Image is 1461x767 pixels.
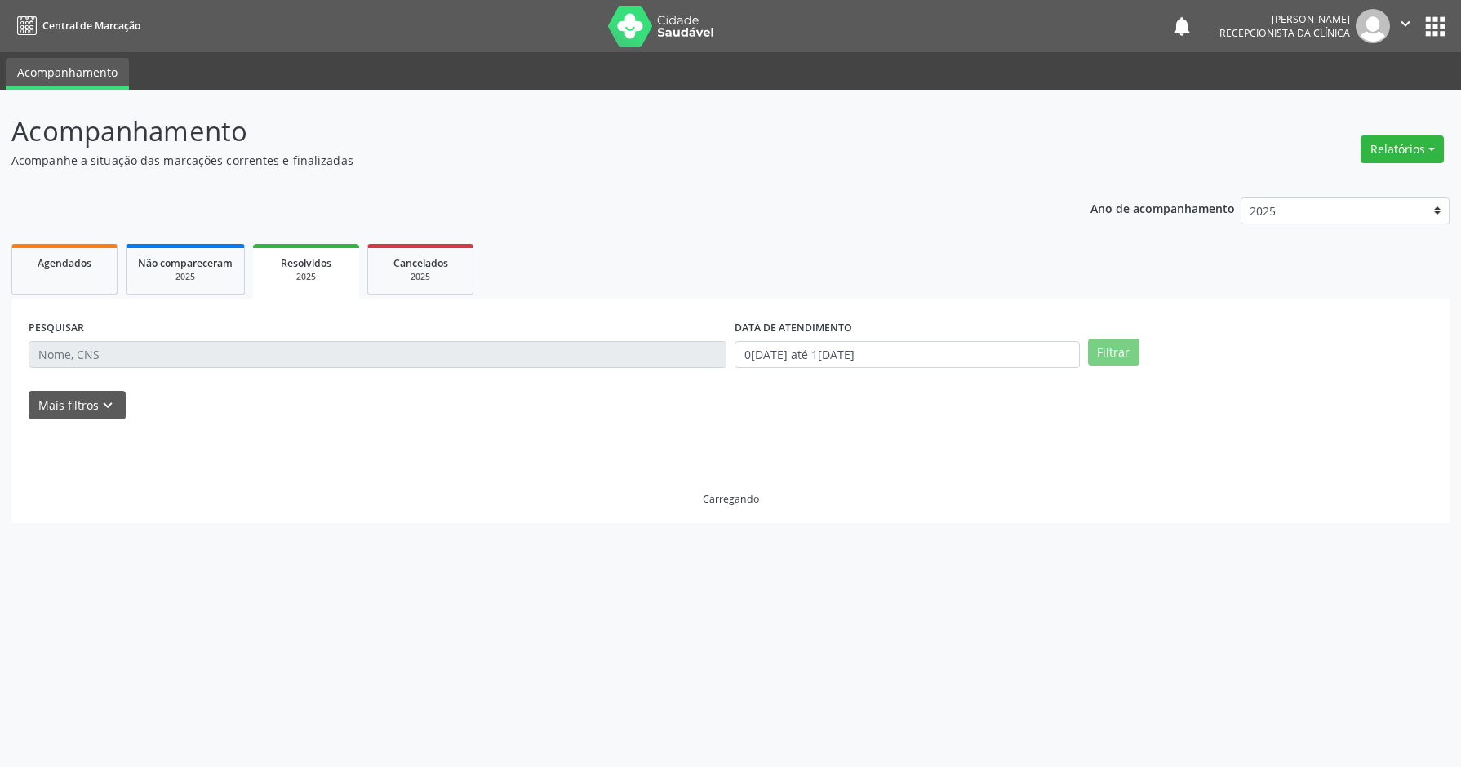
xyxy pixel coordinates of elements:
button: Filtrar [1088,339,1139,366]
span: Central de Marcação [42,19,140,33]
p: Acompanhamento [11,111,1018,152]
a: Central de Marcação [11,12,140,39]
button:  [1390,9,1421,43]
label: PESQUISAR [29,316,84,341]
button: notifications [1170,15,1193,38]
button: Mais filtroskeyboard_arrow_down [29,391,126,419]
span: Recepcionista da clínica [1219,26,1350,40]
img: img [1356,9,1390,43]
label: DATA DE ATENDIMENTO [735,316,852,341]
p: Acompanhe a situação das marcações correntes e finalizadas [11,152,1018,169]
a: Acompanhamento [6,58,129,90]
input: Nome, CNS [29,341,726,369]
button: Relatórios [1361,135,1444,163]
p: Ano de acompanhamento [1090,197,1235,218]
div: 2025 [138,271,233,283]
input: Selecione um intervalo [735,341,1080,369]
div: 2025 [380,271,461,283]
span: Agendados [38,256,91,270]
span: Resolvidos [281,256,331,270]
button: apps [1421,12,1450,41]
i: keyboard_arrow_down [99,397,117,415]
div: 2025 [264,271,348,283]
span: Cancelados [393,256,448,270]
span: Não compareceram [138,256,233,270]
div: Carregando [703,492,759,506]
i:  [1397,15,1414,33]
div: [PERSON_NAME] [1219,12,1350,26]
